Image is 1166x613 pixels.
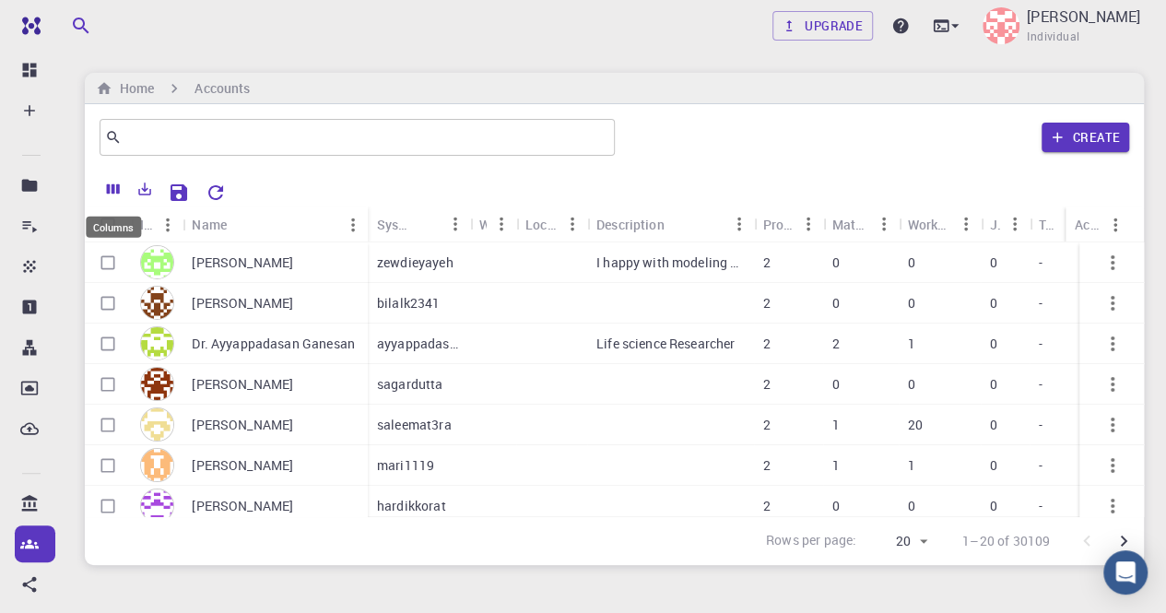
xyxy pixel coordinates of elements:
[989,497,996,515] p: 0
[1103,550,1148,595] div: Open Intercom Messenger
[368,206,470,242] div: System Name
[1101,210,1130,240] button: Menu
[907,335,914,353] p: 1
[1038,253,1042,272] p: -
[907,416,922,434] p: 20
[1038,497,1042,515] p: -
[596,335,735,353] p: Life science Researcher
[753,206,822,242] div: Projects
[525,206,558,242] div: Location
[980,206,1029,242] div: Jobs
[338,210,368,240] button: Menu
[762,416,770,434] p: 2
[98,174,129,204] button: Columns
[762,375,770,394] p: 2
[822,206,898,242] div: Materials
[86,217,141,238] div: Columns
[192,497,293,515] p: [PERSON_NAME]
[907,375,914,394] p: 0
[762,206,793,242] div: Projects
[194,78,250,99] h6: Accounts
[140,286,174,320] img: avatar
[868,209,898,239] button: Menu
[989,294,996,312] p: 0
[831,335,839,353] p: 2
[1038,294,1042,312] p: -
[192,253,293,272] p: [PERSON_NAME]
[1027,28,1079,46] span: Individual
[762,253,770,272] p: 2
[831,416,839,434] p: 1
[140,245,174,279] img: avatar
[989,335,996,353] p: 0
[962,532,1050,550] p: 1–20 of 30109
[724,209,753,239] button: Menu
[587,206,754,242] div: Description
[831,497,839,515] p: 0
[1038,335,1042,353] p: -
[140,326,174,360] img: avatar
[411,209,441,239] button: Sort
[989,206,999,242] div: Jobs
[1105,523,1142,560] button: Go to next page
[441,209,470,239] button: Menu
[596,253,745,272] p: I happy with modeling materials
[377,206,411,242] div: System Name
[192,375,293,394] p: [PERSON_NAME]
[772,11,873,41] a: Upgrade
[907,497,914,515] p: 0
[1027,6,1140,28] p: [PERSON_NAME]
[831,456,839,475] p: 1
[160,174,197,211] button: Save Explorer Settings
[140,448,174,482] img: avatar
[1075,206,1101,242] div: Actions
[192,294,293,312] p: [PERSON_NAME]
[898,206,980,242] div: Workflows
[762,294,770,312] p: 2
[377,253,453,272] p: zewdieyayeh
[793,209,822,239] button: Menu
[470,206,516,242] div: Web
[1038,375,1042,394] p: -
[377,497,446,515] p: hardikkorat
[487,209,516,239] button: Menu
[999,209,1029,239] button: Menu
[907,294,914,312] p: 0
[831,375,839,394] p: 0
[192,456,293,475] p: [PERSON_NAME]
[37,13,103,29] span: Support
[140,489,174,523] img: avatar
[762,497,770,515] p: 2
[192,416,293,434] p: [PERSON_NAME]
[864,528,933,555] div: 20
[197,174,234,211] button: Reset Explorer Settings
[558,209,587,239] button: Menu
[377,416,452,434] p: saleemat3ra
[907,456,914,475] p: 1
[131,206,183,242] div: Icon
[153,210,183,240] button: Menu
[989,375,996,394] p: 0
[192,206,227,242] div: Name
[831,294,839,312] p: 0
[129,174,160,204] button: Export
[907,253,914,272] p: 0
[907,206,950,242] div: Workflows
[989,416,996,434] p: 0
[1066,206,1130,242] div: Actions
[989,456,996,475] p: 0
[516,206,587,242] div: Location
[183,206,368,242] div: Name
[950,209,980,239] button: Menu
[377,335,461,353] p: ayyappadasan07
[377,375,443,394] p: sagardutta
[1029,206,1088,242] div: Teams
[831,206,868,242] div: Materials
[766,531,856,552] p: Rows per page:
[762,456,770,475] p: 2
[983,7,1019,44] img: JD Francois
[479,206,487,242] div: Web
[92,78,253,99] nav: breadcrumb
[112,78,154,99] h6: Home
[227,210,256,240] button: Sort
